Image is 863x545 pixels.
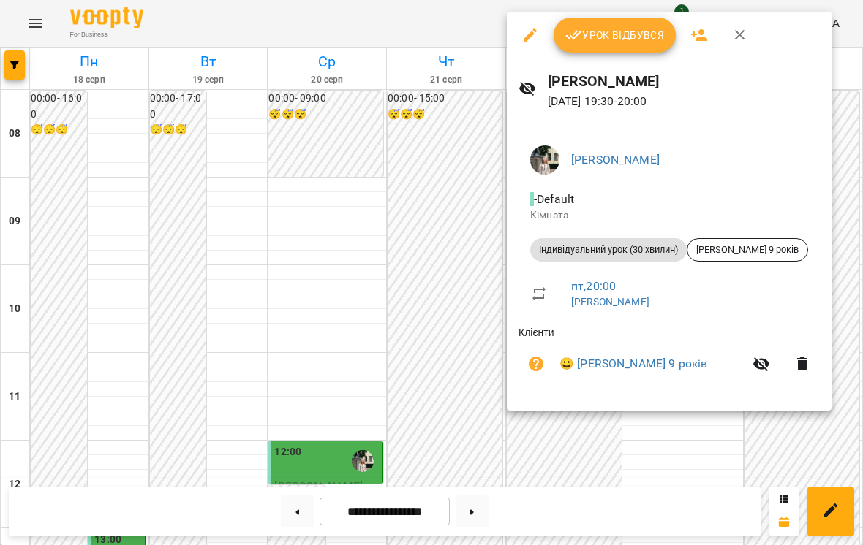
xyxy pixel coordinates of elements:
[519,346,554,381] button: Візит ще не сплачено. Додати оплату?
[530,243,687,256] span: Індивідуальний урок (30 хвилин)
[530,145,559,175] img: cf4d6eb83d031974aacf3fedae7611bc.jpeg
[530,192,577,206] span: - Default
[530,208,808,223] p: Кімната
[571,296,649,308] a: [PERSON_NAME]
[687,243,807,256] span: [PERSON_NAME] 9 років
[559,355,707,373] a: 😀 [PERSON_NAME] 9 років
[548,70,820,93] h6: [PERSON_NAME]
[571,279,616,293] a: пт , 20:00
[548,93,820,110] p: [DATE] 19:30 - 20:00
[571,153,660,167] a: [PERSON_NAME]
[519,325,820,393] ul: Клієнти
[554,18,677,53] button: Урок відбувся
[687,238,808,262] div: [PERSON_NAME] 9 років
[565,26,665,44] span: Урок відбувся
